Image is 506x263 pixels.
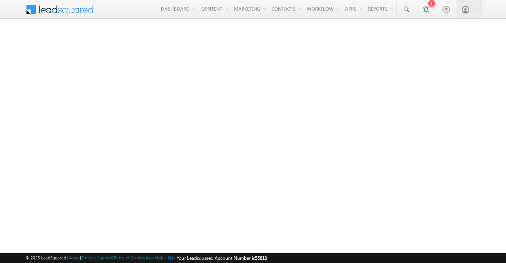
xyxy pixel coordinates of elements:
[255,255,267,261] span: 55613
[25,254,267,262] span: © 2025 LeadSquared | | | | |
[145,255,176,260] a: Acceptable Use
[177,255,267,261] span: Your Leadsquared Account Number is
[113,255,144,260] a: Terms of Service
[81,255,112,260] a: Contact Support
[68,255,80,260] a: About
